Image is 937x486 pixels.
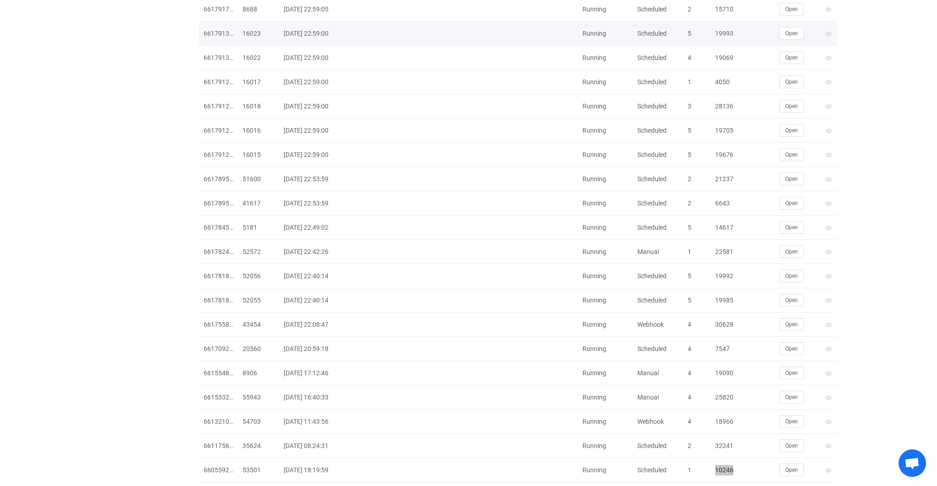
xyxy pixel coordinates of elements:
a: Open [779,417,804,425]
div: [DATE] 08:24:31 [279,441,528,451]
div: Running [578,28,633,39]
div: 4050 [711,77,743,87]
div: [DATE] 22:08:47 [279,319,528,330]
div: Running [578,150,633,160]
a: Open [779,466,804,473]
div: 16018 [238,101,279,112]
button: Open [779,27,804,40]
div: Running [578,368,633,378]
div: Scheduled [633,222,683,233]
div: 661791298 [199,101,238,112]
div: Manual [633,368,683,378]
span: Open [785,443,798,449]
div: 43454 [238,319,279,330]
button: Open [779,270,804,282]
div: 661791302 [199,28,238,39]
div: [DATE] 22:53:59 [279,198,528,209]
div: 18966 [711,416,743,427]
div: 55943 [238,392,279,403]
button: Open [779,294,804,307]
div: Manual [633,392,683,403]
a: Open [779,393,804,400]
div: Running [578,271,633,281]
div: 19992 [711,271,743,281]
div: 5 [683,28,711,39]
button: Open [779,318,804,331]
div: [DATE] 22:40:14 [279,271,528,281]
div: [DATE] 22:59:05 [279,4,528,15]
button: Open [779,100,804,113]
div: 5 [683,222,711,233]
span: Open [785,6,798,12]
div: Scheduled [633,271,683,281]
div: 661709228 [199,344,238,354]
div: 661791299 [199,77,238,87]
div: Scheduled [633,465,683,475]
span: Open [785,127,798,134]
div: Scheduled [633,150,683,160]
a: Open [779,272,804,279]
div: 53501 [238,465,279,475]
div: [DATE] 18:19:59 [279,465,528,475]
div: 3 [683,101,711,112]
div: Running [578,101,633,112]
button: Open [779,3,804,16]
div: 2 [683,174,711,184]
span: Open [785,30,798,37]
div: 2 [683,198,711,209]
div: 661175680 [199,441,238,451]
div: 1 [683,77,711,87]
div: 21237 [711,174,743,184]
div: 14617 [711,222,743,233]
span: Open [785,370,798,376]
div: Scheduled [633,295,683,306]
div: Running [578,465,633,475]
button: Open [779,173,804,185]
div: 5 [683,271,711,281]
div: 2 [683,441,711,451]
div: 661554832 [199,368,238,378]
a: Open [779,29,804,37]
div: 54703 [238,416,279,427]
div: 2 [683,4,711,15]
div: 8688 [238,4,279,15]
div: 16016 [238,125,279,136]
div: Scheduled [633,441,683,451]
span: Open [785,467,798,473]
div: [DATE] 20:59:18 [279,344,528,354]
div: 4 [683,53,711,63]
div: [DATE] 22:59:00 [279,77,528,87]
div: Running [578,222,633,233]
div: 5 [683,295,711,306]
button: Open [779,148,804,161]
div: Running [578,416,633,427]
div: Running [578,392,633,403]
button: Open [779,342,804,355]
a: Open [779,296,804,303]
div: 4 [683,416,711,427]
div: 4 [683,392,711,403]
div: Running [578,77,633,87]
div: 10246 [711,465,743,475]
div: 7547 [711,344,743,354]
div: Scheduled [633,101,683,112]
div: 30628 [711,319,743,330]
a: Open [779,78,804,85]
div: 4 [683,344,711,354]
span: Open [785,54,798,61]
div: [DATE] 22:53:59 [279,174,528,184]
div: 1 [683,465,711,475]
div: Scheduled [633,198,683,209]
div: Scheduled [633,174,683,184]
div: 28136 [711,101,743,112]
span: Open [785,248,798,255]
a: Open [779,126,804,134]
span: Open [785,103,798,109]
div: 661781861 [199,295,238,306]
div: Running [578,295,633,306]
a: Open [779,248,804,255]
div: 52572 [238,247,279,257]
div: 5 [683,150,711,160]
div: [DATE] 22:59:00 [279,53,528,63]
div: 661321002 [199,416,238,427]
